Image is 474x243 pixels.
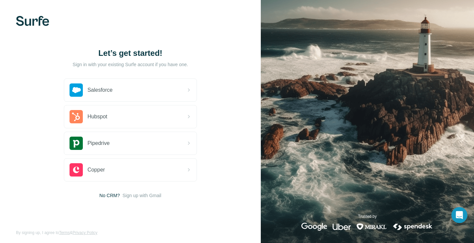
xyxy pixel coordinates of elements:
h1: Let’s get started! [64,48,197,59]
img: google's logo [301,223,327,231]
span: Hubspot [87,113,107,121]
img: copper's logo [70,163,83,177]
p: Trusted by [358,213,377,219]
span: Copper [87,166,105,174]
img: uber's logo [333,223,351,231]
img: Surfe's logo [16,16,49,26]
div: Open Intercom Messenger [451,207,467,223]
img: pipedrive's logo [70,137,83,150]
span: Pipedrive [87,139,110,147]
p: Sign in with your existing Surfe account if you have one. [73,61,188,68]
img: mirakl's logo [356,223,387,231]
a: Terms [59,230,70,235]
img: spendesk's logo [392,223,433,231]
button: Sign up with Gmail [122,192,161,199]
img: salesforce's logo [70,83,83,97]
span: By signing up, I agree to & [16,230,97,236]
span: No CRM? [99,192,120,199]
a: Privacy Policy [73,230,97,235]
img: hubspot's logo [70,110,83,123]
span: Salesforce [87,86,113,94]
